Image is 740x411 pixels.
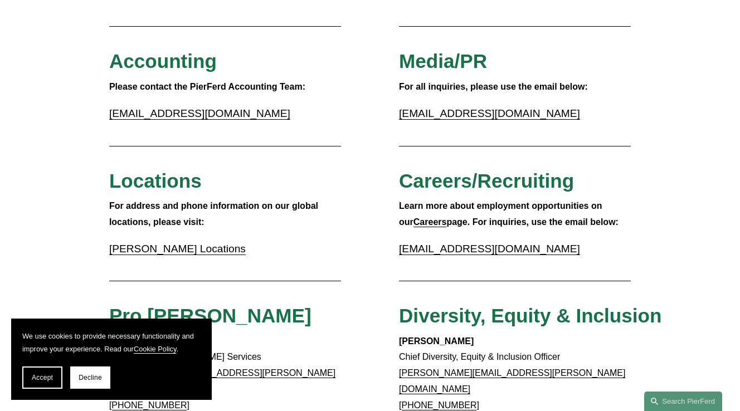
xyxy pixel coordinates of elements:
a: [PHONE_NUMBER] [399,400,479,410]
span: Careers/Recruiting [399,170,574,192]
strong: page. For inquiries, use the email below: [446,217,619,227]
strong: [PERSON_NAME] [399,336,474,346]
span: Diversity, Equity & Inclusion [399,305,661,326]
span: Locations [109,170,202,192]
a: [PERSON_NAME] Locations [109,243,246,255]
button: Accept [22,366,62,389]
a: [EMAIL_ADDRESS][DOMAIN_NAME] [109,107,290,119]
strong: Please contact the PierFerd Accounting Team: [109,82,305,91]
a: Cookie Policy [134,345,177,353]
a: [EMAIL_ADDRESS][DOMAIN_NAME] [399,107,580,119]
p: We use cookies to provide necessary functionality and improve your experience. Read our . [22,330,201,355]
a: [PERSON_NAME][EMAIL_ADDRESS][PERSON_NAME][DOMAIN_NAME] [399,368,625,394]
strong: For address and phone information on our global locations, please visit: [109,201,321,227]
strong: Learn more about employment opportunities on our [399,201,605,227]
a: Careers [413,217,447,227]
a: [PERSON_NAME][EMAIL_ADDRESS][PERSON_NAME][DOMAIN_NAME] [109,368,335,394]
a: Search this site [644,392,722,411]
strong: For all inquiries, please use the email below: [399,82,588,91]
a: [EMAIL_ADDRESS][DOMAIN_NAME] [399,243,580,255]
section: Cookie banner [11,319,212,400]
span: Accounting [109,50,217,72]
span: Media/PR [399,50,487,72]
a: [PHONE_NUMBER] [109,400,189,410]
span: Accept [32,374,53,381]
span: Pro [PERSON_NAME] [109,305,311,326]
span: Decline [79,374,102,381]
button: Decline [70,366,110,389]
